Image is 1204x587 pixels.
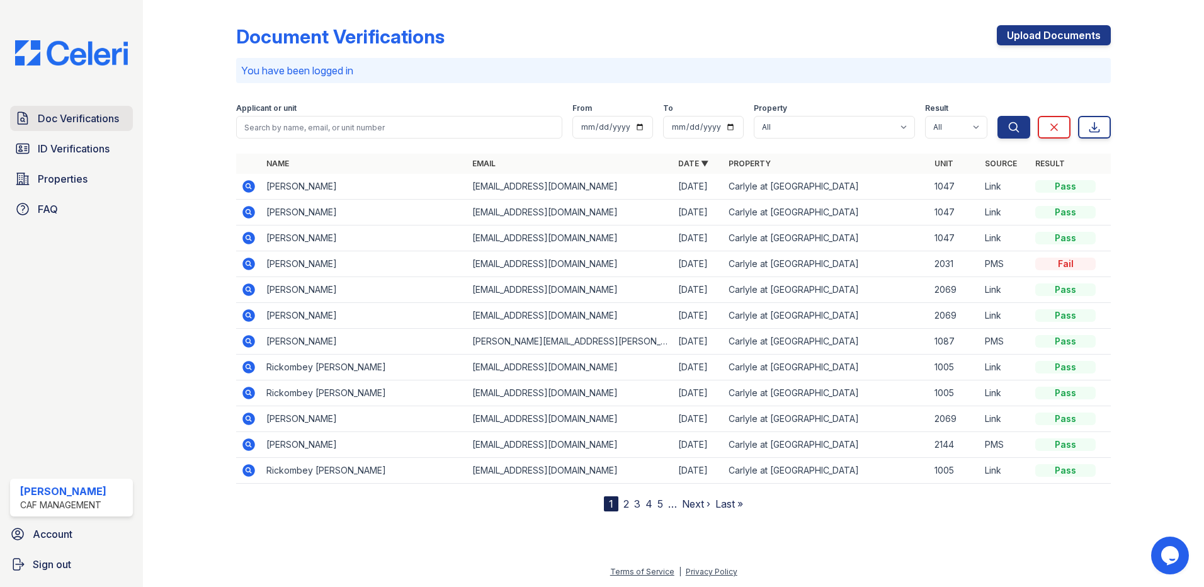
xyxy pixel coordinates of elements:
td: Carlyle at [GEOGRAPHIC_DATA] [724,200,929,225]
td: [EMAIL_ADDRESS][DOMAIN_NAME] [467,174,673,200]
td: [DATE] [673,432,724,458]
p: You have been logged in [241,63,1106,78]
div: Pass [1035,335,1096,348]
td: Carlyle at [GEOGRAPHIC_DATA] [724,380,929,406]
td: Carlyle at [GEOGRAPHIC_DATA] [724,251,929,277]
div: CAF Management [20,499,106,511]
td: 2031 [929,251,980,277]
a: Unit [934,159,953,168]
td: [EMAIL_ADDRESS][DOMAIN_NAME] [467,380,673,406]
div: [PERSON_NAME] [20,484,106,499]
td: Carlyle at [GEOGRAPHIC_DATA] [724,277,929,303]
div: Pass [1035,180,1096,193]
td: PMS [980,432,1030,458]
td: [PERSON_NAME] [261,251,467,277]
a: Result [1035,159,1065,168]
a: 2 [623,498,629,510]
td: [DATE] [673,355,724,380]
td: [DATE] [673,200,724,225]
td: [DATE] [673,380,724,406]
td: [PERSON_NAME] [261,200,467,225]
td: [DATE] [673,277,724,303]
a: ID Verifications [10,136,133,161]
div: Pass [1035,464,1096,477]
div: Pass [1035,387,1096,399]
td: Link [980,380,1030,406]
div: | [679,567,681,576]
a: Sign out [5,552,138,577]
td: [PERSON_NAME] [261,432,467,458]
td: [DATE] [673,225,724,251]
img: CE_Logo_Blue-a8612792a0a2168367f1c8372b55b34899dd931a85d93a1a3d3e32e68fde9ad4.png [5,40,138,66]
td: PMS [980,251,1030,277]
div: Pass [1035,283,1096,296]
div: Pass [1035,438,1096,451]
td: Link [980,277,1030,303]
div: Document Verifications [236,25,445,48]
td: [PERSON_NAME] [261,277,467,303]
td: 2144 [929,432,980,458]
label: Applicant or unit [236,103,297,113]
td: [EMAIL_ADDRESS][DOMAIN_NAME] [467,277,673,303]
td: Link [980,406,1030,432]
a: 4 [645,498,652,510]
a: Doc Verifications [10,106,133,131]
td: [PERSON_NAME] [261,406,467,432]
a: Properties [10,166,133,191]
td: Rickombey [PERSON_NAME] [261,458,467,484]
td: [PERSON_NAME] [261,225,467,251]
a: Property [729,159,771,168]
td: [EMAIL_ADDRESS][DOMAIN_NAME] [467,406,673,432]
input: Search by name, email, or unit number [236,116,562,139]
td: [EMAIL_ADDRESS][DOMAIN_NAME] [467,458,673,484]
td: [PERSON_NAME] [261,303,467,329]
label: Result [925,103,948,113]
span: Account [33,527,72,542]
label: Property [754,103,787,113]
div: Fail [1035,258,1096,270]
td: [EMAIL_ADDRESS][DOMAIN_NAME] [467,200,673,225]
td: Link [980,458,1030,484]
td: Link [980,225,1030,251]
td: Carlyle at [GEOGRAPHIC_DATA] [724,329,929,355]
div: Pass [1035,206,1096,219]
td: Rickombey [PERSON_NAME] [261,355,467,380]
div: Pass [1035,361,1096,373]
td: Carlyle at [GEOGRAPHIC_DATA] [724,355,929,380]
td: 2069 [929,406,980,432]
div: Pass [1035,232,1096,244]
span: FAQ [38,202,58,217]
td: [EMAIL_ADDRESS][DOMAIN_NAME] [467,225,673,251]
td: Carlyle at [GEOGRAPHIC_DATA] [724,225,929,251]
td: Carlyle at [GEOGRAPHIC_DATA] [724,432,929,458]
a: Source [985,159,1017,168]
td: Carlyle at [GEOGRAPHIC_DATA] [724,406,929,432]
td: Link [980,174,1030,200]
td: [DATE] [673,406,724,432]
td: [DATE] [673,329,724,355]
a: Terms of Service [610,567,674,576]
div: 1 [604,496,618,511]
td: Carlyle at [GEOGRAPHIC_DATA] [724,458,929,484]
label: From [572,103,592,113]
td: Link [980,200,1030,225]
span: ID Verifications [38,141,110,156]
td: [DATE] [673,251,724,277]
iframe: chat widget [1151,537,1191,574]
td: [EMAIL_ADDRESS][DOMAIN_NAME] [467,432,673,458]
label: To [663,103,673,113]
div: Pass [1035,413,1096,425]
td: [EMAIL_ADDRESS][DOMAIN_NAME] [467,303,673,329]
span: … [668,496,677,511]
span: Properties [38,171,88,186]
td: [DATE] [673,458,724,484]
a: 5 [657,498,663,510]
td: PMS [980,329,1030,355]
td: [PERSON_NAME] [261,329,467,355]
td: Link [980,355,1030,380]
td: 1005 [929,355,980,380]
td: 1087 [929,329,980,355]
td: 1047 [929,200,980,225]
a: Last » [715,498,743,510]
